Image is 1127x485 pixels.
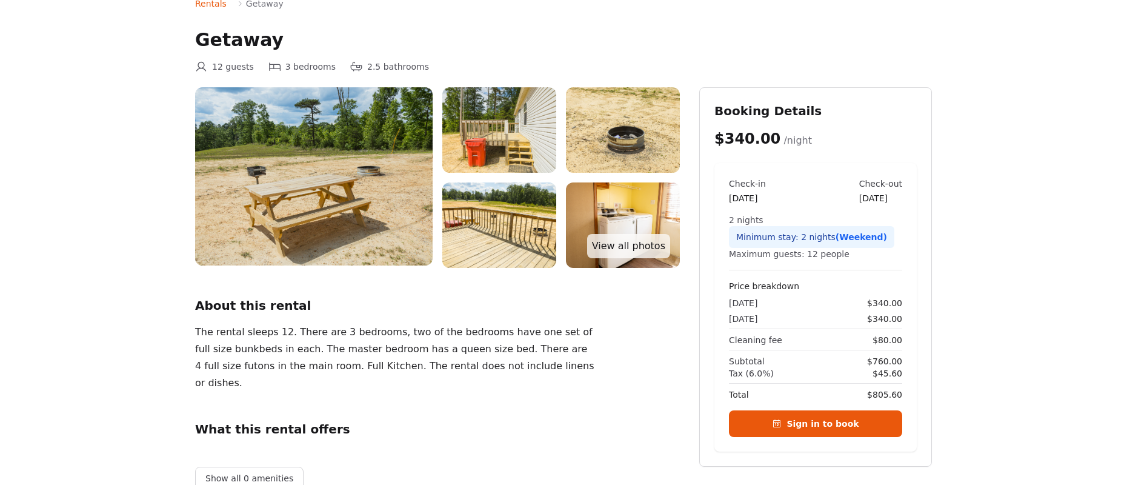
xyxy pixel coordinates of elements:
[729,297,757,309] span: [DATE]
[783,135,812,146] span: /night
[873,367,902,380] span: $45.60
[729,389,749,401] span: Total
[285,61,336,73] span: 3 bedrooms
[729,226,894,248] div: Minimum stay: 2 nights
[867,355,902,367] span: $760.00
[566,182,680,268] img: WildcatOffroad_Getaway%2028%20.jpg
[195,29,932,51] h1: Getaway
[566,87,680,173] img: WildcatOffroad_Getaway%2030%20.jpg
[729,178,766,190] div: Check-in
[859,178,902,190] div: Check-out
[195,87,433,266] img: WildcatOffroad_Getaway%2032.jpg
[867,297,902,309] span: $340.00
[729,313,757,325] span: [DATE]
[729,248,902,260] div: Maximum guests: 12 people
[867,313,902,325] span: $340.00
[714,130,780,147] span: $340.00
[587,234,670,258] a: View all photos
[212,61,254,73] span: 12 guests
[867,389,902,401] span: $805.60
[195,324,596,392] div: The rental sleeps 12. There are 3 bedrooms, two of the bedrooms have one set of full size bunkbed...
[729,280,902,292] h4: Price breakdown
[729,192,766,204] div: [DATE]
[729,367,774,380] span: Tax (6.0%)
[195,297,680,314] h2: About this rental
[729,334,782,346] span: Cleaning fee
[836,232,887,242] span: (Weekend)
[729,355,765,367] span: Subtotal
[729,214,902,226] div: 2 nights
[859,192,902,204] div: [DATE]
[442,182,556,268] img: WildcatOffroad_Getaway%2029.jpg
[442,87,556,173] img: WildcatOffroad_Getaway%2031%20.jpg
[714,102,917,119] h2: Booking Details
[195,421,680,438] h2: What this rental offers
[729,410,902,437] a: Sign in to book
[367,61,429,73] span: 2.5 bathrooms
[873,334,902,346] span: $80.00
